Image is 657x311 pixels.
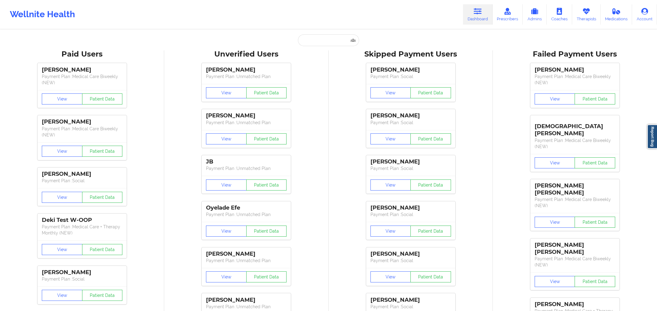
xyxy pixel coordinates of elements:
button: View [42,192,82,203]
button: View [370,179,411,191]
div: JB [206,158,287,165]
p: Payment Plan : Social [370,211,451,218]
p: Payment Plan : Medical Care Biweekly (NEW) [535,73,615,86]
button: View [535,93,575,104]
button: Patient Data [410,179,451,191]
div: [PERSON_NAME] [370,204,451,211]
div: [PERSON_NAME] [42,118,122,125]
button: View [42,146,82,157]
button: View [206,226,247,237]
div: [PERSON_NAME] [370,66,451,73]
button: Patient Data [410,271,451,282]
button: Patient Data [82,93,123,104]
p: Payment Plan : Unmatched Plan [206,120,287,126]
div: Deki Test W-OOP [42,217,122,224]
p: Payment Plan : Medical Care Biweekly (NEW) [535,256,615,268]
div: [PERSON_NAME] [206,66,287,73]
button: View [206,87,247,98]
button: Patient Data [575,93,615,104]
p: Payment Plan : Unmatched Plan [206,258,287,264]
p: Payment Plan : Medical Care Biweekly (NEW) [535,196,615,209]
button: Patient Data [410,226,451,237]
p: Payment Plan : Social [42,178,122,184]
button: View [535,157,575,168]
p: Payment Plan : Unmatched Plan [206,73,287,80]
button: View [370,226,411,237]
button: Patient Data [246,133,287,144]
p: Payment Plan : Medical Care + Therapy Monthly (NEW) [42,224,122,236]
button: View [42,290,82,301]
div: [PERSON_NAME] [535,66,615,73]
div: [DEMOGRAPHIC_DATA][PERSON_NAME] [535,118,615,137]
a: Therapists [572,4,601,25]
p: Payment Plan : Social [370,304,451,310]
button: Patient Data [575,157,615,168]
div: [PERSON_NAME] [PERSON_NAME] [535,242,615,256]
div: [PERSON_NAME] [370,250,451,258]
div: [PERSON_NAME] [206,250,287,258]
a: Prescribers [493,4,523,25]
p: Payment Plan : Unmatched Plan [206,211,287,218]
div: Failed Payment Users [497,49,653,59]
div: Unverified Users [168,49,324,59]
button: Patient Data [82,146,123,157]
p: Payment Plan : Social [370,258,451,264]
div: [PERSON_NAME] [42,171,122,178]
div: [PERSON_NAME] [206,112,287,119]
button: Patient Data [575,217,615,228]
div: [PERSON_NAME] [42,66,122,73]
button: View [370,271,411,282]
button: View [206,133,247,144]
div: [PERSON_NAME] [206,297,287,304]
p: Payment Plan : Medical Care Biweekly (NEW) [42,126,122,138]
button: View [206,271,247,282]
p: Payment Plan : Unmatched Plan [206,304,287,310]
a: Medications [601,4,632,25]
div: Oyelade Efe [206,204,287,211]
div: [PERSON_NAME] [370,297,451,304]
button: View [370,133,411,144]
p: Payment Plan : Medical Care Biweekly (NEW) [42,73,122,86]
button: View [206,179,247,191]
button: Patient Data [246,271,287,282]
a: Dashboard [463,4,493,25]
div: [PERSON_NAME] [42,269,122,276]
button: Patient Data [246,87,287,98]
button: Patient Data [410,87,451,98]
button: Patient Data [246,226,287,237]
div: Skipped Payment Users [333,49,489,59]
a: Admins [523,4,547,25]
button: Patient Data [82,192,123,203]
a: Account [632,4,657,25]
p: Payment Plan : Social [42,276,122,282]
p: Payment Plan : Medical Care Biweekly (NEW) [535,137,615,150]
button: View [370,87,411,98]
button: Patient Data [82,244,123,255]
button: View [535,217,575,228]
div: [PERSON_NAME] [370,158,451,165]
button: Patient Data [410,133,451,144]
button: Patient Data [246,179,287,191]
a: Coaches [547,4,572,25]
button: View [42,93,82,104]
button: Patient Data [575,276,615,287]
div: [PERSON_NAME] [PERSON_NAME] [535,182,615,196]
button: View [535,276,575,287]
p: Payment Plan : Unmatched Plan [206,165,287,171]
div: [PERSON_NAME] [370,112,451,119]
div: Paid Users [4,49,160,59]
button: View [42,244,82,255]
p: Payment Plan : Social [370,165,451,171]
p: Payment Plan : Social [370,73,451,80]
a: Report Bug [647,124,657,149]
p: Payment Plan : Social [370,120,451,126]
div: [PERSON_NAME] [535,301,615,308]
button: Patient Data [82,290,123,301]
